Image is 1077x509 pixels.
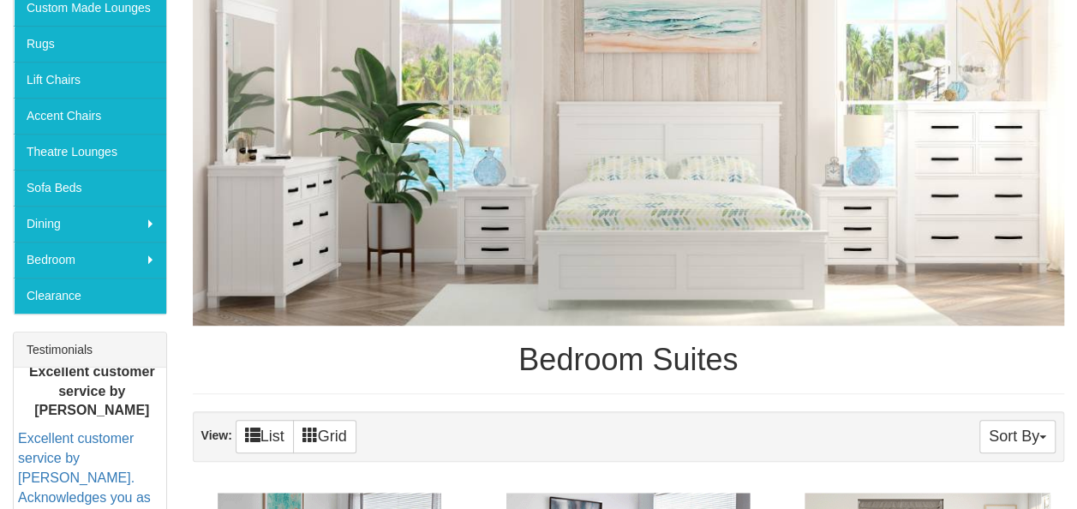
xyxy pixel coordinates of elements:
[14,206,166,242] a: Dining
[14,332,166,368] div: Testimonials
[193,343,1065,377] h1: Bedroom Suites
[14,134,166,170] a: Theatre Lounges
[29,364,155,418] b: Excellent customer service by [PERSON_NAME]
[201,428,232,442] strong: View:
[979,420,1056,453] button: Sort By
[14,62,166,98] a: Lift Chairs
[14,98,166,134] a: Accent Chairs
[14,26,166,62] a: Rugs
[14,170,166,206] a: Sofa Beds
[236,420,294,453] a: List
[293,420,356,453] a: Grid
[14,278,166,314] a: Clearance
[14,242,166,278] a: Bedroom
